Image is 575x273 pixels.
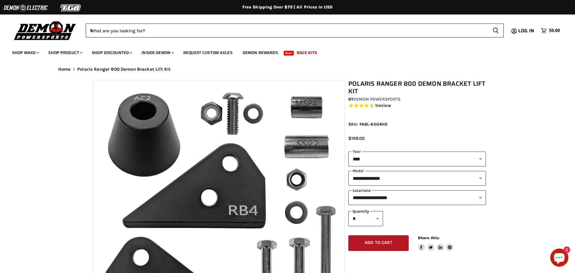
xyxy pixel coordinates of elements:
[86,24,488,37] input: When autocomplete results are available use up and down arrows to review and enter to select
[137,47,177,59] a: Inside Demon
[516,28,538,34] a: Log in
[353,97,401,102] a: Demon Powersports
[418,235,454,251] aside: Share this:
[518,27,534,34] span: Log in
[348,235,409,251] button: Add to cart
[87,47,136,59] a: Shop Discounted
[292,47,321,59] a: Race Kits
[488,24,504,37] button: Search
[58,67,71,72] a: Home
[375,103,391,108] span: 1 reviews
[348,103,486,109] span: Rated 5.0 out of 5 stars 1 reviews
[418,236,439,240] span: Share this:
[86,24,504,37] form: Product
[8,44,558,59] ul: Main menu
[284,51,294,56] span: New!
[348,121,486,127] div: SKU: PABL-6004HD
[48,2,94,14] img: TGB Logo 2
[44,47,86,59] a: Shop Product
[377,103,391,108] span: review
[348,171,486,186] select: modal-name
[348,211,383,226] select: Quantity
[348,80,486,95] h1: Polaris Ranger 800 Demon Bracket Lift Kit
[348,190,486,205] select: keys
[348,96,486,103] div: by
[179,47,237,59] a: Request Custom Axles
[3,2,48,14] img: Demon Electric Logo 2
[348,136,365,141] span: $199.00
[348,152,486,166] select: year
[12,20,78,41] img: Demon Powersports
[77,67,171,72] span: Polaris Ranger 800 Demon Bracket Lift Kit
[538,26,563,35] a: $0.00
[46,67,529,72] nav: Breadcrumbs
[46,5,529,10] div: Free Shipping Over $75 | All Prices In USD
[365,240,392,245] span: Add to cart
[548,249,570,268] inbox-online-store-chat: Shopify online store chat
[238,47,283,59] a: Demon Rewards
[549,28,560,34] span: $0.00
[8,47,43,59] a: Shop Make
